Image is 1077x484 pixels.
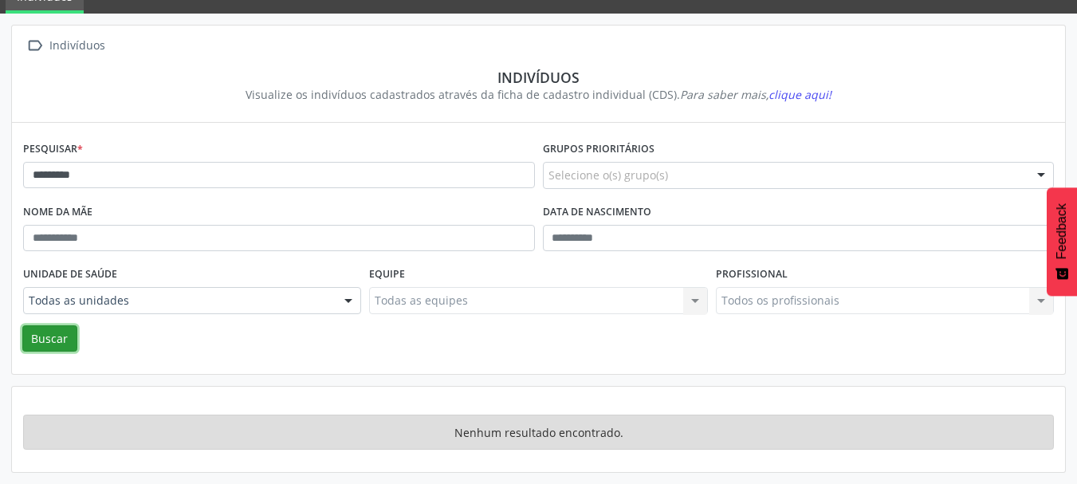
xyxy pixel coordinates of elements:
label: Data de nascimento [543,200,651,225]
button: Feedback - Mostrar pesquisa [1047,187,1077,296]
label: Unidade de saúde [23,262,117,287]
div: Indivíduos [46,34,108,57]
span: Selecione o(s) grupo(s) [548,167,668,183]
span: clique aqui! [768,87,831,102]
div: Visualize os indivíduos cadastrados através da ficha de cadastro individual (CDS). [34,86,1043,103]
span: Todas as unidades [29,293,328,309]
label: Nome da mãe [23,200,92,225]
label: Equipe [369,262,405,287]
span: Feedback [1055,203,1069,259]
div: Nenhum resultado encontrado. [23,415,1054,450]
div: Indivíduos [34,69,1043,86]
label: Profissional [716,262,788,287]
i: Para saber mais, [680,87,831,102]
label: Pesquisar [23,137,83,162]
label: Grupos prioritários [543,137,654,162]
a:  Indivíduos [23,34,108,57]
i:  [23,34,46,57]
button: Buscar [22,325,77,352]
